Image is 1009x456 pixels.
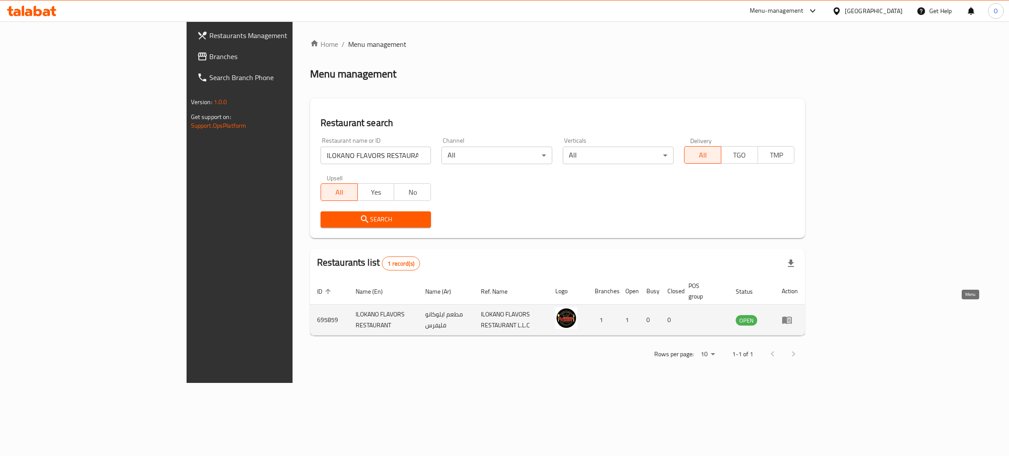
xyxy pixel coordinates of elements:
th: Closed [660,278,681,305]
th: Branches [588,278,618,305]
div: Total records count [382,256,420,270]
span: ID [317,286,334,297]
span: Branches [209,51,348,62]
div: OPEN [736,315,757,326]
div: Menu-management [750,6,804,16]
a: Search Branch Phone [190,67,355,88]
span: Yes [361,186,391,199]
h2: Restaurants list [317,256,420,270]
span: Search Branch Phone [209,72,348,83]
span: TMP [762,149,791,161]
p: 1-1 of 1 [732,349,753,360]
a: Branches [190,46,355,67]
button: All [684,146,721,164]
input: Search for restaurant name or ID.. [321,147,431,164]
td: ILOKANO FLAVORS RESTAURANT [349,305,419,336]
label: Upsell [327,175,343,181]
div: Export file [780,253,801,274]
th: Logo [548,278,588,305]
a: Support.OpsPlatform [191,120,247,131]
span: No [398,186,427,199]
div: Rows per page: [697,348,718,361]
div: [GEOGRAPHIC_DATA] [845,6,903,16]
button: TMP [758,146,795,164]
span: O [994,6,998,16]
span: 1.0.0 [214,96,227,108]
td: 0 [660,305,681,336]
th: Busy [639,278,660,305]
button: TGO [721,146,758,164]
th: Action [775,278,805,305]
table: enhanced table [310,278,805,336]
div: All [563,147,674,164]
h2: Restaurant search [321,116,795,130]
td: 1 [618,305,639,336]
span: POS group [688,281,718,302]
span: Name (En) [356,286,394,297]
span: 1 record(s) [382,260,420,268]
h2: Menu management [310,67,396,81]
span: Menu management [348,39,406,49]
span: All [325,186,354,199]
span: All [688,149,718,161]
img: ILOKANO FLAVORS RESTAURANT [555,307,577,329]
nav: breadcrumb [310,39,805,49]
th: Open [618,278,639,305]
span: Name (Ar) [425,286,462,297]
span: Get support on: [191,111,231,123]
span: Status [736,286,764,297]
button: Search [321,211,431,228]
button: Yes [357,183,395,201]
p: Rows per page: [654,349,694,360]
td: 1 [588,305,618,336]
td: ILOKANO FLAVORS RESTAURANT L.L.C [474,305,548,336]
span: TGO [725,149,755,161]
button: All [321,183,358,201]
td: 0 [639,305,660,336]
span: Search [328,214,424,225]
span: Ref. Name [481,286,519,297]
label: Delivery [690,137,712,144]
div: All [441,147,552,164]
button: No [394,183,431,201]
td: مطعم ايلوكانو فليفرس [418,305,474,336]
span: Restaurants Management [209,30,348,41]
span: OPEN [736,316,757,326]
a: Restaurants Management [190,25,355,46]
span: Version: [191,96,212,108]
